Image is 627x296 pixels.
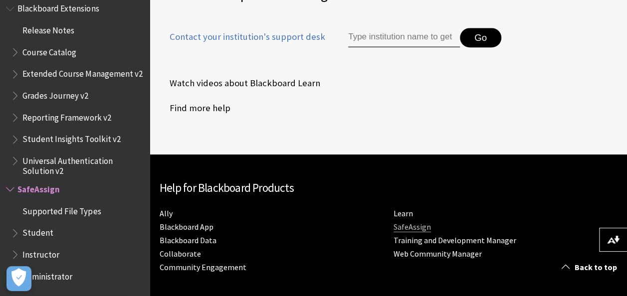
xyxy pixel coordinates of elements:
[394,249,482,259] a: Web Community Manager
[22,225,53,238] span: Student
[394,222,431,232] a: SafeAssign
[160,249,201,259] a: Collaborate
[22,203,101,216] span: Supported File Types
[160,76,320,91] a: Watch videos about Blackboard Learn
[160,222,213,232] a: Blackboard App
[17,181,60,194] span: SafeAssign
[160,179,617,197] h2: Help for Blackboard Products
[394,208,413,219] a: Learn
[460,28,501,48] button: Go
[554,258,627,277] a: Back to top
[22,109,111,123] span: Reporting Framework v2
[394,235,516,246] a: Training and Development Manager
[160,101,230,116] a: Find more help
[17,0,99,14] span: Blackboard Extensions
[22,152,143,176] span: Universal Authentication Solution v2
[6,181,144,285] nav: Book outline for Blackboard SafeAssign
[22,66,142,79] span: Extended Course Management v2
[348,28,460,48] input: Type institution name to get support
[22,22,74,35] span: Release Notes
[22,131,120,145] span: Student Insights Toolkit v2
[160,30,325,55] a: Contact your institution's support desk
[160,262,246,273] a: Community Engagement
[22,246,59,260] span: Instructor
[160,208,173,219] a: Ally
[6,0,144,176] nav: Book outline for Blackboard Extensions
[22,268,72,282] span: Administrator
[6,266,31,291] button: Open Preferences
[160,235,216,246] a: Blackboard Data
[160,30,325,43] span: Contact your institution's support desk
[22,44,76,57] span: Course Catalog
[22,87,88,101] span: Grades Journey v2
